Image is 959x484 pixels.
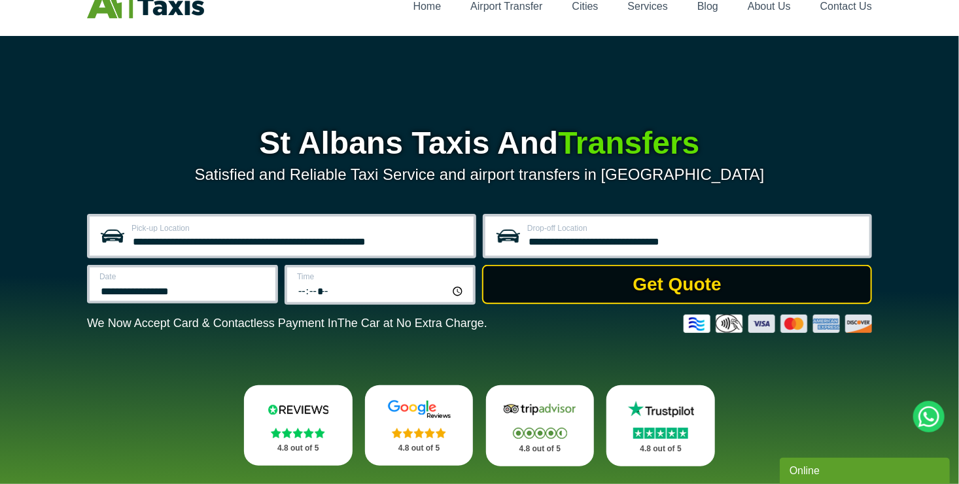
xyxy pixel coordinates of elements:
[244,385,353,466] a: Reviews.io Stars 4.8 out of 5
[297,273,465,281] label: Time
[500,400,579,419] img: Tripadvisor
[87,165,872,184] p: Satisfied and Reliable Taxi Service and airport transfers in [GEOGRAPHIC_DATA]
[392,428,446,438] img: Stars
[628,1,668,12] a: Services
[338,317,487,330] span: The Car at No Extra Charge.
[558,126,699,160] span: Transfers
[258,440,338,457] p: 4.8 out of 5
[621,441,701,457] p: 4.8 out of 5
[748,1,791,12] a: About Us
[99,273,268,281] label: Date
[606,385,715,466] a: Trustpilot Stars 4.8 out of 5
[365,385,474,466] a: Google Stars 4.8 out of 5
[482,265,872,304] button: Get Quote
[470,1,542,12] a: Airport Transfer
[259,400,338,419] img: Reviews.io
[780,455,952,484] iframe: chat widget
[697,1,718,12] a: Blog
[572,1,599,12] a: Cities
[527,224,862,232] label: Drop-off Location
[271,428,325,438] img: Stars
[684,315,872,333] img: Credit And Debit Cards
[513,428,567,439] img: Stars
[633,428,688,439] img: Stars
[380,400,459,419] img: Google
[621,400,700,419] img: Trustpilot
[500,441,580,457] p: 4.8 out of 5
[820,1,872,12] a: Contact Us
[87,128,872,159] h1: St Albans Taxis And
[131,224,466,232] label: Pick-up Location
[413,1,442,12] a: Home
[379,440,459,457] p: 4.8 out of 5
[87,317,487,330] p: We Now Accept Card & Contactless Payment In
[486,385,595,466] a: Tripadvisor Stars 4.8 out of 5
